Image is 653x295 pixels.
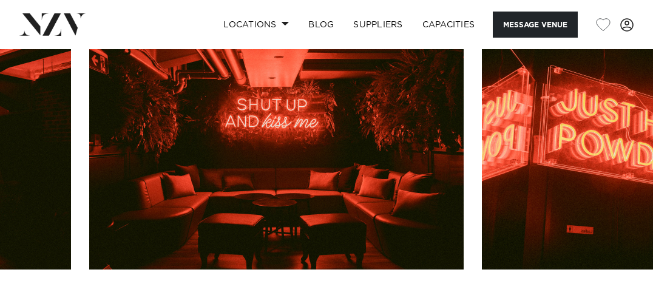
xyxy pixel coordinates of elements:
[493,12,578,38] button: Message Venue
[413,12,485,38] a: Capacities
[214,12,299,38] a: Locations
[19,13,86,35] img: nzv-logo.png
[343,12,412,38] a: SUPPLIERS
[299,12,343,38] a: BLOG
